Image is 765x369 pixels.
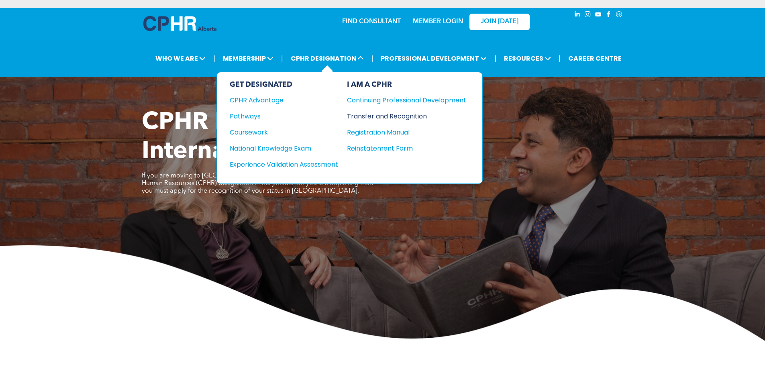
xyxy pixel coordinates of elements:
[230,127,338,137] a: Coursework
[347,143,454,153] div: Reinstatement Form
[347,95,466,105] a: Continuing Professional Development
[604,10,613,21] a: facebook
[378,51,489,66] span: PROFESSIONAL DEVELOPMENT
[371,50,373,67] li: |
[347,111,466,121] a: Transfer and Recognition
[213,50,215,67] li: |
[615,10,624,21] a: Social network
[594,10,603,21] a: youtube
[230,159,327,169] div: Experience Validation Assessment
[469,14,530,30] a: JOIN [DATE]
[230,111,338,121] a: Pathways
[494,50,496,67] li: |
[220,51,276,66] span: MEMBERSHIP
[413,18,463,25] a: MEMBER LOGIN
[230,80,338,89] div: GET DESIGNATED
[230,127,327,137] div: Coursework
[481,18,518,26] span: JOIN [DATE]
[347,80,466,89] div: I AM A CPHR
[142,111,479,164] span: CPHR Provincial Transfer and International Recognition
[153,51,208,66] span: WHO WE ARE
[347,111,454,121] div: Transfer and Recognition
[230,95,338,105] a: CPHR Advantage
[342,18,401,25] a: FIND CONSULTANT
[502,51,553,66] span: RESOURCES
[347,143,466,153] a: Reinstatement Form
[347,127,466,137] a: Registration Manual
[566,51,624,66] a: CAREER CENTRE
[573,10,582,21] a: linkedin
[347,127,454,137] div: Registration Manual
[559,50,561,67] li: |
[230,95,327,105] div: CPHR Advantage
[230,159,338,169] a: Experience Validation Assessment
[347,95,454,105] div: Continuing Professional Development
[142,173,376,194] span: If you are moving to [GEOGRAPHIC_DATA] and hold a Chartered Professional in Human Resources (CPHR...
[583,10,592,21] a: instagram
[230,111,327,121] div: Pathways
[143,16,216,31] img: A blue and white logo for cp alberta
[230,143,338,153] a: National Knowledge Exam
[230,143,327,153] div: National Knowledge Exam
[281,50,283,67] li: |
[288,51,366,66] span: CPHR DESIGNATION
